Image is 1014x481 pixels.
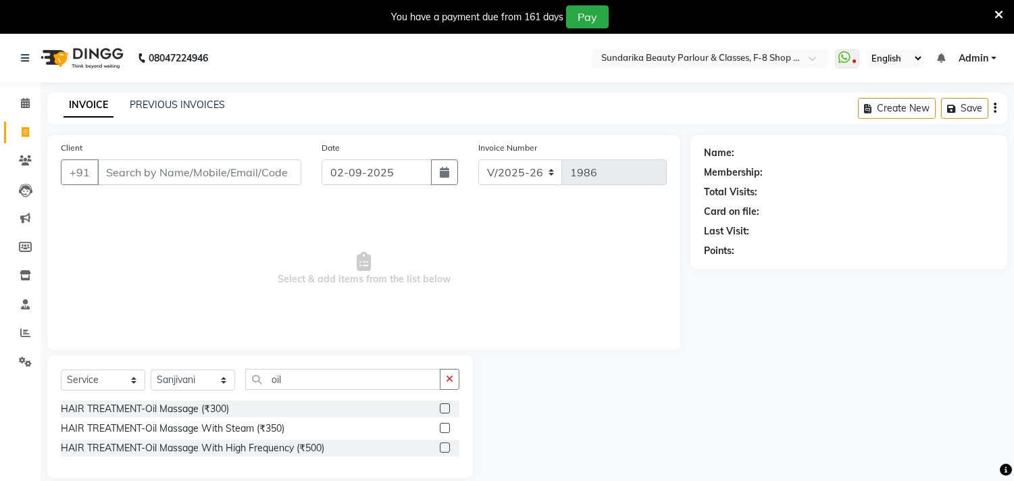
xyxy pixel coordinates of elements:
[61,159,99,185] button: +91
[704,146,734,160] div: Name:
[97,159,301,185] input: Search by Name/Mobile/Email/Code
[566,5,609,28] button: Pay
[322,142,340,154] label: Date
[64,93,113,118] a: INVOICE
[61,201,667,336] span: Select & add items from the list below
[704,244,734,258] div: Points:
[941,98,988,119] button: Save
[61,402,229,416] div: HAIR TREATMENT-Oil Massage (₹300)
[61,422,284,436] div: HAIR TREATMENT-Oil Massage With Steam (₹350)
[704,166,763,180] div: Membership:
[391,10,563,24] div: You have a payment due from 161 days
[61,142,82,154] label: Client
[959,51,988,66] span: Admin
[704,205,759,219] div: Card on file:
[130,99,225,111] a: PREVIOUS INVOICES
[61,441,324,455] div: HAIR TREATMENT-Oil Massage With High Frequency (₹500)
[704,224,749,238] div: Last Visit:
[34,39,127,77] img: logo
[478,142,537,154] label: Invoice Number
[704,185,757,199] div: Total Visits:
[858,98,936,119] button: Create New
[149,39,208,77] b: 08047224946
[245,369,440,390] input: Search or Scan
